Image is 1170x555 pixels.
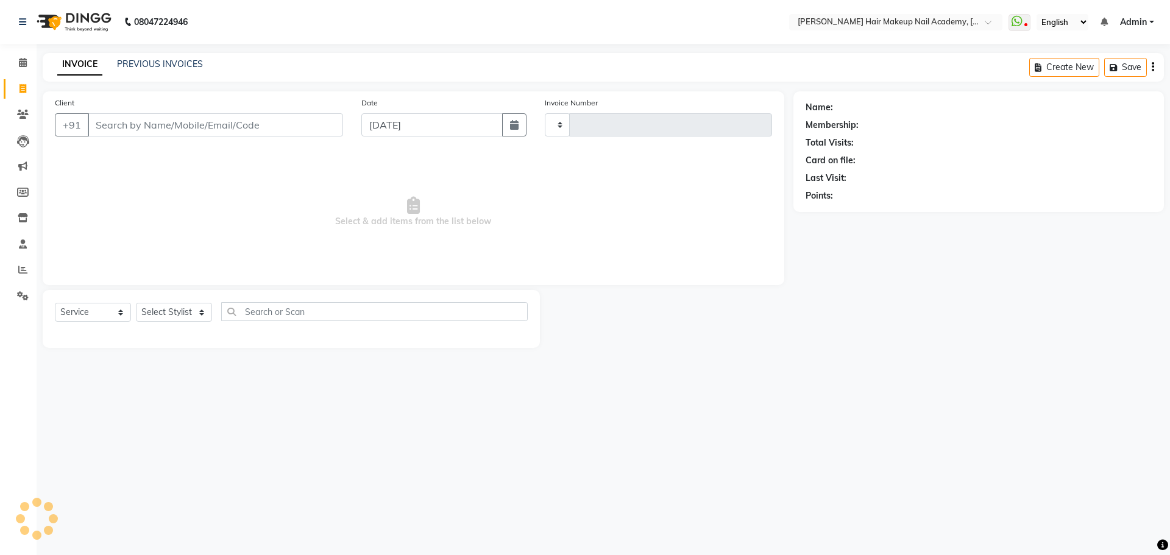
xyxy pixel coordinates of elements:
[806,136,854,149] div: Total Visits:
[88,113,343,136] input: Search by Name/Mobile/Email/Code
[806,101,833,114] div: Name:
[221,302,528,321] input: Search or Scan
[57,54,102,76] a: INVOICE
[806,189,833,202] div: Points:
[1104,58,1147,77] button: Save
[55,151,772,273] span: Select & add items from the list below
[55,97,74,108] label: Client
[134,5,188,39] b: 08047224946
[1120,16,1147,29] span: Admin
[1029,58,1099,77] button: Create New
[806,119,859,132] div: Membership:
[117,58,203,69] a: PREVIOUS INVOICES
[31,5,115,39] img: logo
[361,97,378,108] label: Date
[545,97,598,108] label: Invoice Number
[806,172,846,185] div: Last Visit:
[55,113,89,136] button: +91
[806,154,856,167] div: Card on file:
